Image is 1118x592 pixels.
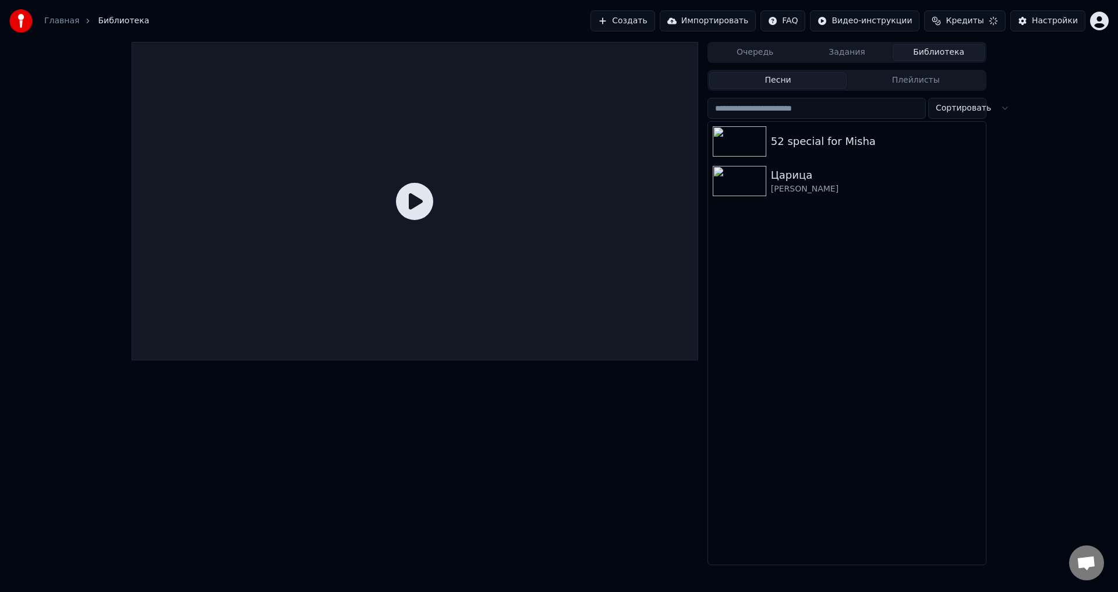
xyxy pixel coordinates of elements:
span: Библиотека [98,15,149,27]
button: Очередь [709,44,801,61]
button: Импортировать [660,10,756,31]
div: Царица [771,167,981,183]
div: Настройки [1032,15,1078,27]
a: Главная [44,15,79,27]
button: Кредиты [924,10,1005,31]
span: Кредиты [946,15,983,27]
button: Задания [801,44,893,61]
nav: breadcrumb [44,15,149,27]
img: youka [9,9,33,33]
button: FAQ [760,10,805,31]
button: Плейлисты [847,72,985,89]
span: Сортировать [936,102,991,114]
div: 52 special for Misha [771,133,981,150]
div: [PERSON_NAME] [771,183,981,195]
button: Библиотека [893,44,985,61]
button: Настройки [1010,10,1085,31]
button: Видео-инструкции [810,10,919,31]
a: Открытый чат [1069,545,1104,580]
button: Песни [709,72,847,89]
button: Создать [590,10,654,31]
